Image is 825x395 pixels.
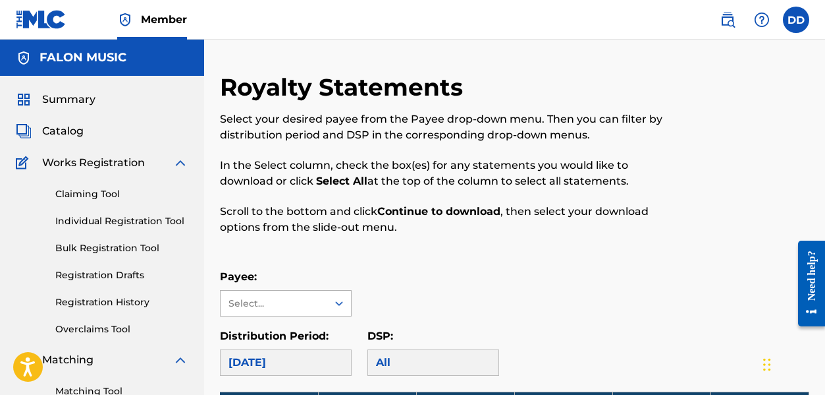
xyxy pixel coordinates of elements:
[763,345,771,384] div: Drag
[16,352,32,368] img: Matching
[228,297,318,311] div: Select...
[42,352,93,368] span: Matching
[42,155,145,171] span: Works Registration
[16,10,67,29] img: MLC Logo
[220,270,257,283] label: Payee:
[173,155,188,171] img: expand
[220,204,674,235] p: Scroll to the bottom and click , then select your download options from the slide-out menu.
[16,123,32,139] img: Catalog
[42,123,84,139] span: Catalog
[220,330,329,342] label: Distribution Period:
[220,111,674,143] p: Select your desired payee from the Payee drop-down menu. Then you can filter by distribution peri...
[316,175,367,187] strong: Select All
[714,7,741,33] a: Public Search
[783,7,809,33] div: User Menu
[220,73,469,102] h2: Royalty Statements
[220,158,674,189] p: In the Select column, check the box(es) for any statements you would like to download or click at...
[117,12,133,28] img: Top Rightsholder
[42,92,95,107] span: Summary
[55,214,188,228] a: Individual Registration Tool
[55,295,188,309] a: Registration History
[40,50,126,65] h5: FALON MUSIC
[749,7,775,33] div: Help
[367,330,393,342] label: DSP:
[55,268,188,282] a: Registration Drafts
[55,187,188,201] a: Claiming Tool
[754,12,770,28] img: help
[141,12,187,27] span: Member
[16,92,32,107] img: Summary
[16,50,32,66] img: Accounts
[377,205,500,218] strong: Continue to download
[55,322,188,336] a: Overclaims Tool
[16,92,95,107] a: SummarySummary
[759,332,825,395] iframe: Chat Widget
[55,241,188,255] a: Bulk Registration Tool
[16,123,84,139] a: CatalogCatalog
[788,231,825,337] iframe: Resource Center
[173,352,188,368] img: expand
[720,12,735,28] img: search
[16,155,33,171] img: Works Registration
